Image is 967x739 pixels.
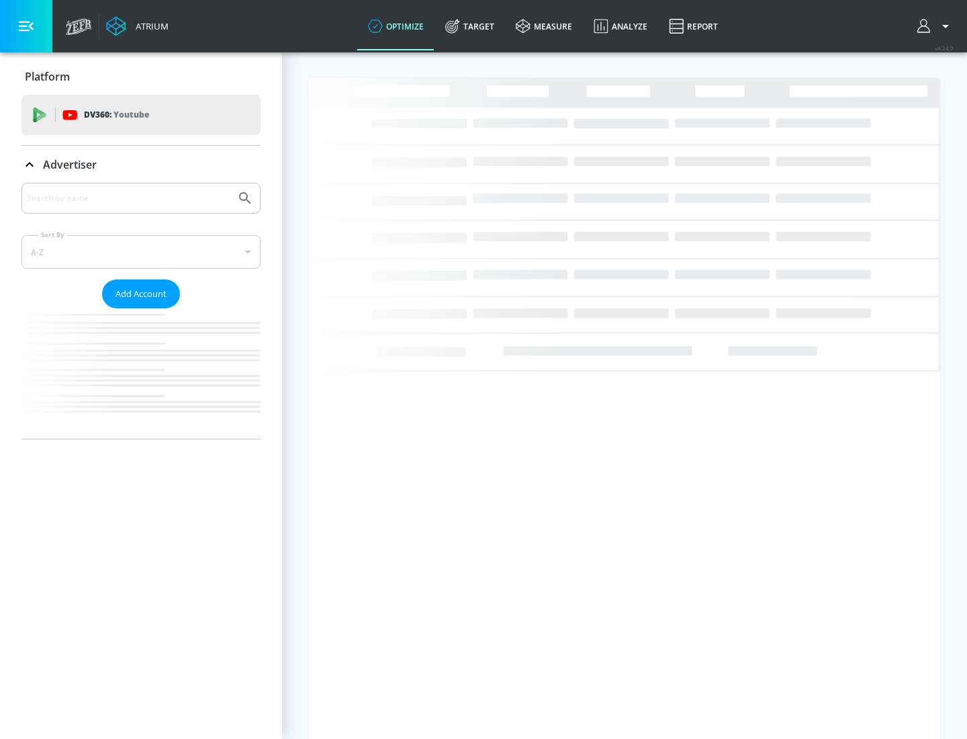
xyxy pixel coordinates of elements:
[21,146,261,183] div: Advertiser
[21,183,261,439] div: Advertiser
[106,16,169,36] a: Atrium
[583,2,658,50] a: Analyze
[21,58,261,95] div: Platform
[84,107,149,122] p: DV360:
[21,308,261,439] nav: list of Advertiser
[43,157,97,172] p: Advertiser
[102,279,180,308] button: Add Account
[658,2,729,50] a: Report
[38,230,67,239] label: Sort By
[21,95,261,135] div: DV360: Youtube
[434,2,505,50] a: Target
[21,235,261,269] div: A-Z
[25,69,70,84] p: Platform
[130,20,169,32] div: Atrium
[27,189,230,207] input: Search by name
[935,44,954,52] span: v 4.24.0
[357,2,434,50] a: optimize
[116,286,167,302] span: Add Account
[505,2,583,50] a: measure
[113,107,149,122] p: Youtube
